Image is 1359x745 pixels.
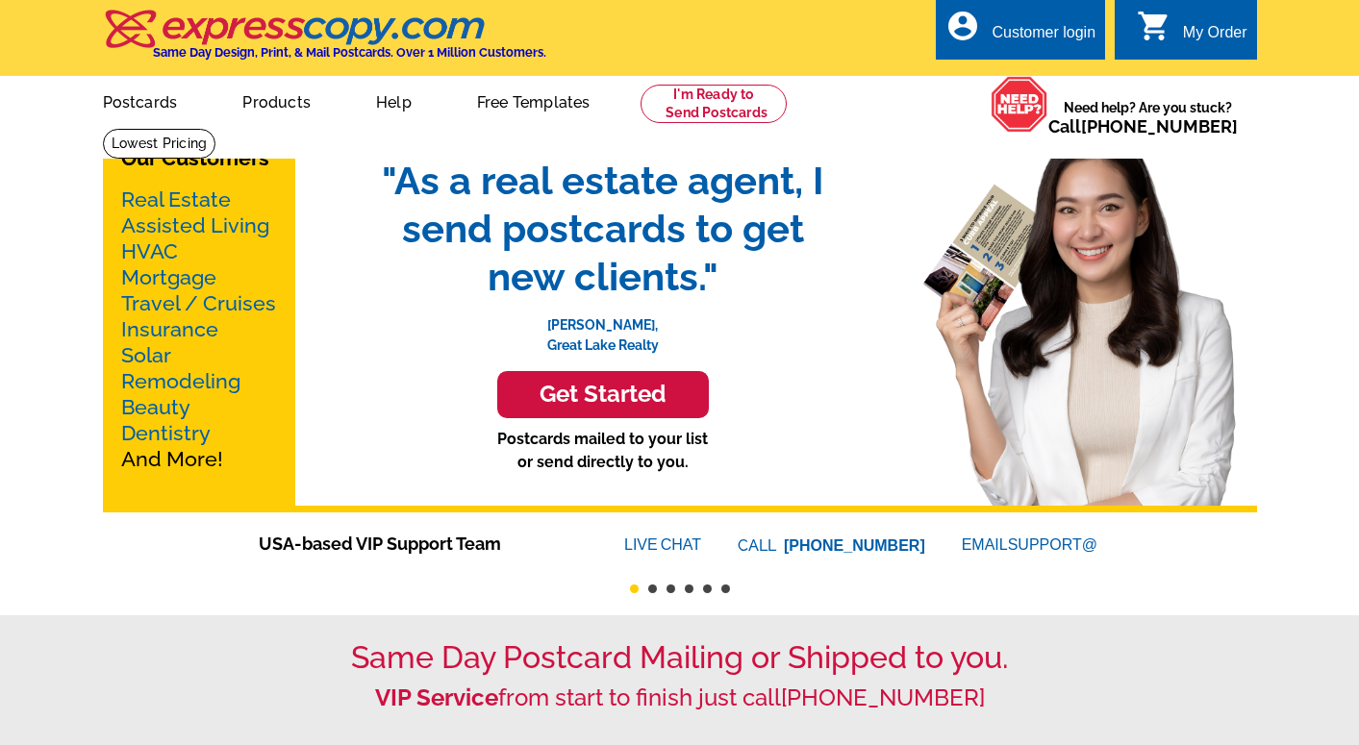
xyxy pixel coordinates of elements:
span: Need help? Are you stuck? [1048,98,1247,137]
h3: Get Started [521,381,685,409]
a: Assisted Living [121,213,269,237]
p: And More! [121,186,277,472]
a: Insurance [121,317,218,341]
button: 5 of 6 [703,584,712,593]
strong: VIP Service [375,683,498,711]
a: EMAILSUPPORT@ [962,536,1100,553]
span: USA-based VIP Support Team [259,531,566,557]
a: Products [212,78,341,123]
i: shopping_cart [1137,9,1171,43]
a: HVAC [121,239,178,263]
button: 1 of 6 [630,584,639,593]
span: "As a real estate agent, I send postcards to get new clients." [363,157,843,301]
p: Postcards mailed to your list or send directly to you. [363,428,843,474]
button: 2 of 6 [648,584,657,593]
h1: Same Day Postcard Mailing or Shipped to you. [103,639,1257,676]
a: Mortgage [121,265,216,289]
a: Beauty [121,395,190,419]
a: Dentistry [121,421,211,445]
span: Call [1048,116,1238,137]
a: Real Estate [121,187,231,211]
a: shopping_cart My Order [1137,21,1247,45]
a: LIVECHAT [624,536,701,553]
button: 4 of 6 [685,584,693,593]
a: Same Day Design, Print, & Mail Postcards. Over 1 Million Customers. [103,23,546,60]
font: LIVE [624,534,661,557]
div: My Order [1183,24,1247,51]
a: Free Templates [446,78,621,123]
a: [PHONE_NUMBER] [784,537,925,554]
p: [PERSON_NAME], Great Lake Realty [363,301,843,356]
font: CALL [738,534,779,558]
a: Remodeling [121,369,240,393]
font: SUPPORT@ [1008,534,1100,557]
a: Get Started [363,371,843,418]
button: 6 of 6 [721,584,730,593]
button: 3 of 6 [667,584,675,593]
a: Postcards [72,78,209,123]
a: Travel / Cruises [121,291,276,315]
h4: Same Day Design, Print, & Mail Postcards. Over 1 Million Customers. [153,45,546,60]
h2: from start to finish just call [103,684,1257,712]
a: [PHONE_NUMBER] [781,683,985,711]
img: help [991,76,1048,133]
div: Customer login [992,24,1095,51]
a: [PHONE_NUMBER] [1081,116,1238,137]
a: account_circle Customer login [945,21,1095,45]
a: Help [345,78,442,123]
i: account_circle [945,9,980,43]
a: Solar [121,343,171,367]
